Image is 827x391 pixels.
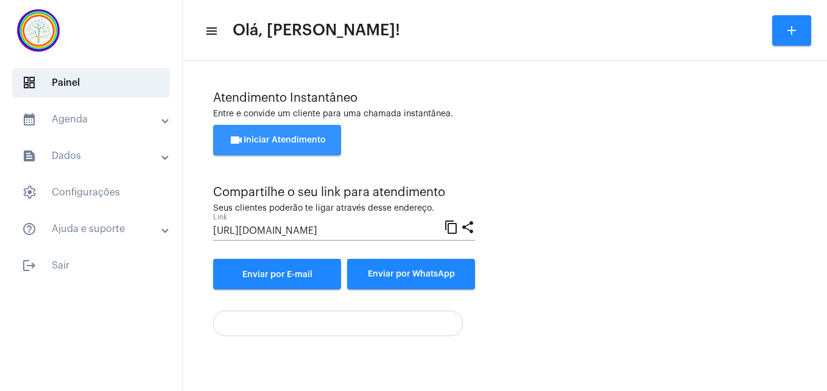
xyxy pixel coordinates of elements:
[22,222,37,236] mat-icon: sidenav icon
[22,112,163,127] mat-panel-title: Agenda
[347,259,475,289] button: Enviar por WhatsApp
[22,149,163,163] mat-panel-title: Dados
[22,258,37,273] mat-icon: sidenav icon
[7,214,182,244] mat-expansion-panel-header: sidenav iconAjuda e suporte
[10,6,67,55] img: c337f8d0-2252-6d55-8527-ab50248c0d14.png
[22,185,37,200] span: sidenav icon
[22,149,37,163] mat-icon: sidenav icon
[7,141,182,171] mat-expansion-panel-header: sidenav iconDados
[22,222,163,236] mat-panel-title: Ajuda e suporte
[229,133,244,147] mat-icon: videocam
[7,105,182,134] mat-expansion-panel-header: sidenav iconAgenda
[213,204,475,213] div: Seus clientes poderão te ligar através desse endereço.
[213,186,475,199] div: Compartilhe o seu link para atendimento
[22,76,37,90] span: sidenav icon
[205,24,217,38] mat-icon: sidenav icon
[213,91,797,105] div: Atendimento Instantâneo
[213,110,797,119] div: Entre e convide um cliente para uma chamada instantânea.
[12,251,170,280] span: Sair
[242,270,312,279] span: Enviar por E-mail
[460,219,475,234] mat-icon: share
[12,68,170,97] span: Painel
[368,270,455,278] span: Enviar por WhatsApp
[784,23,799,38] mat-icon: add
[233,21,400,40] span: Olá, [PERSON_NAME]!
[213,259,341,289] a: Enviar por E-mail
[444,219,459,234] mat-icon: content_copy
[213,125,341,155] button: Iniciar Atendimento
[229,136,326,144] span: Iniciar Atendimento
[12,178,170,207] span: Configurações
[22,112,37,127] mat-icon: sidenav icon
